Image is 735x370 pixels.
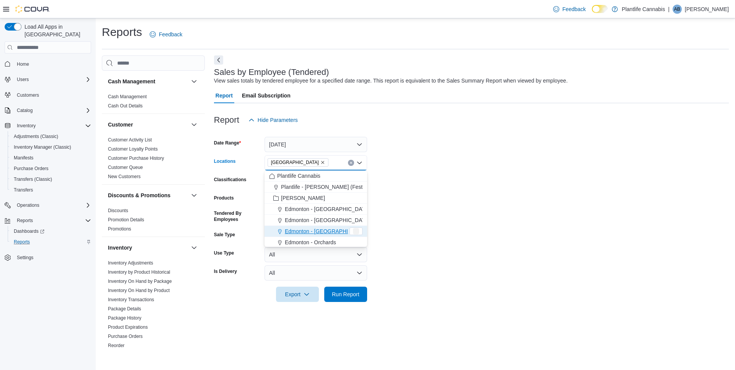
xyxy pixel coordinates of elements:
span: Customer Loyalty Points [108,146,158,152]
a: Home [14,60,32,69]
p: | [668,5,670,14]
span: Reports [14,216,91,225]
a: Promotion Details [108,217,144,222]
p: [PERSON_NAME] [685,5,729,14]
button: Edmonton - [GEOGRAPHIC_DATA] [265,215,367,226]
button: Discounts & Promotions [108,191,188,199]
span: Transfers [11,185,91,195]
label: Date Range [214,140,241,146]
button: [PERSON_NAME] [265,193,367,204]
span: New Customers [108,174,140,180]
button: Transfers (Classic) [8,174,94,185]
span: Inventory Adjustments [108,260,153,266]
label: Sale Type [214,232,235,238]
button: Remove Calgary - University District from selection in this group [320,160,325,165]
span: Plantlife Cannabis [277,172,320,180]
span: Inventory On Hand by Package [108,278,172,284]
div: Cash Management [102,92,205,114]
span: Home [17,61,29,67]
button: Inventory [14,121,39,130]
label: Products [214,195,234,201]
span: Inventory Manager (Classic) [11,143,91,152]
a: Inventory Transactions [108,297,154,302]
span: Manifests [14,155,33,161]
span: Hide Parameters [258,116,298,124]
a: Package Details [108,306,141,312]
a: Cash Out Details [108,103,143,109]
a: Product Expirations [108,325,148,330]
span: Inventory Manager (Classic) [14,144,71,150]
span: Export [281,287,314,302]
button: Run Report [324,287,367,302]
img: Cova [15,5,50,13]
span: Operations [14,201,91,210]
span: Reports [11,237,91,247]
button: Settings [2,252,94,263]
a: Package History [108,315,141,321]
span: Customer Activity List [108,137,152,143]
button: Inventory [108,244,188,252]
span: Feedback [159,31,182,38]
a: Customer Purchase History [108,156,164,161]
button: Edmonton - [GEOGRAPHIC_DATA] [265,226,367,237]
span: Catalog [17,107,33,114]
button: Reports [14,216,36,225]
button: Home [2,58,94,69]
span: Users [14,75,91,84]
a: Manifests [11,153,36,162]
span: Inventory by Product Historical [108,269,170,275]
span: Reports [17,217,33,224]
button: Inventory [189,243,199,252]
a: Feedback [550,2,589,17]
a: Transfers [11,185,36,195]
label: Locations [214,158,236,164]
a: Settings [14,253,36,262]
a: Discounts [108,208,128,213]
span: Product Expirations [108,324,148,330]
div: Aaron Black [673,5,682,14]
span: [GEOGRAPHIC_DATA] [271,159,319,166]
span: Transfers [14,187,33,193]
span: Transfers (Classic) [11,175,91,184]
a: Reports [11,237,33,247]
button: Purchase Orders [8,163,94,174]
span: Inventory On Hand by Product [108,287,170,294]
button: Inventory Manager (Classic) [8,142,94,153]
span: Run Report [332,290,359,298]
span: Operations [17,202,39,208]
button: Export [276,287,319,302]
a: Cash Management [108,94,147,99]
a: Reorder [108,343,124,348]
button: Plantlife - [PERSON_NAME] (Festival) [265,182,367,193]
span: Adjustments (Classic) [11,132,91,141]
a: Dashboards [11,227,47,236]
button: Close list of options [356,160,363,166]
h3: Sales by Employee (Tendered) [214,68,329,77]
button: All [265,265,367,281]
span: [PERSON_NAME] [281,194,325,202]
h3: Inventory [108,244,132,252]
button: Hide Parameters [245,112,301,128]
span: Customer Queue [108,164,143,170]
button: Edmonton - Orchards [265,237,367,248]
span: Plantlife - [PERSON_NAME] (Festival) [281,183,372,191]
span: Edmonton - [GEOGRAPHIC_DATA] [285,216,370,224]
a: Purchase Orders [108,334,143,339]
button: All [265,247,367,262]
button: Operations [2,200,94,211]
button: Reports [2,215,94,226]
label: Tendered By Employees [214,210,261,222]
span: Settings [17,255,33,261]
span: Cash Management [108,94,147,100]
button: Catalog [2,105,94,116]
label: Is Delivery [214,268,237,274]
button: Cash Management [189,77,199,86]
button: Reports [8,237,94,247]
p: Plantlife Cannabis [622,5,665,14]
a: Inventory On Hand by Package [108,279,172,284]
span: Transfers (Classic) [14,176,52,182]
button: Customers [2,89,94,101]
